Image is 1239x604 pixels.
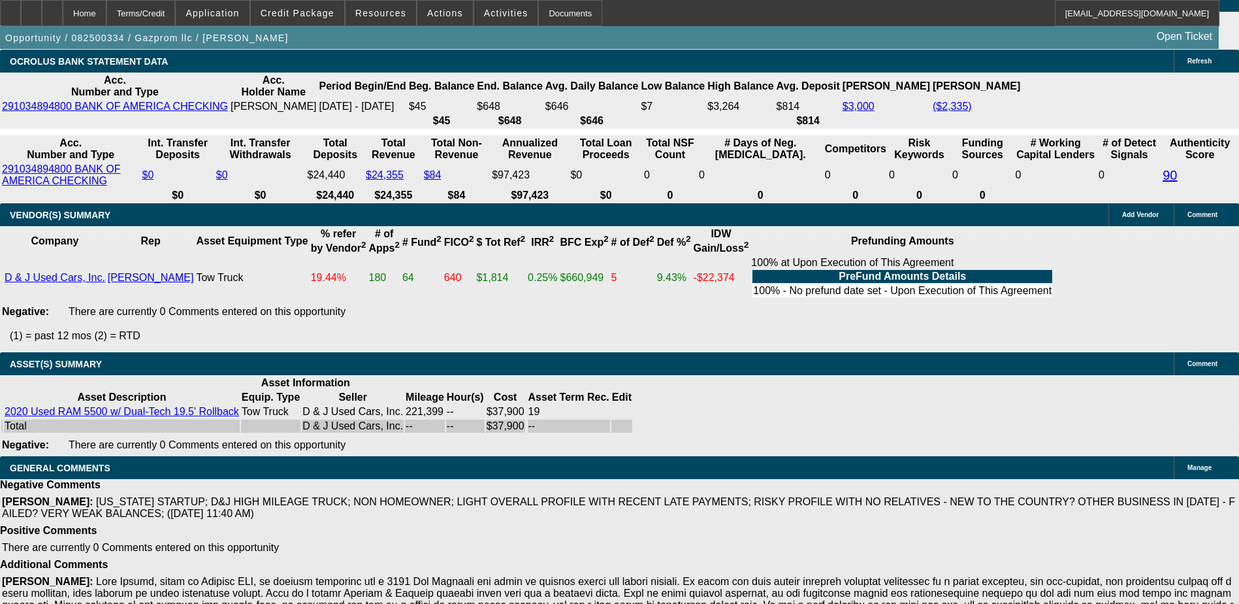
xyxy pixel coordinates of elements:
[5,406,239,417] a: 2020 Used RAM 5500 w/ Dual-Tech 19.5' Rollback
[776,100,841,113] td: $814
[302,420,404,433] td: D & J Used Cars, Inc.
[1163,168,1177,182] a: 90
[570,163,642,188] td: $0
[423,189,491,202] th: $84
[707,100,774,113] td: $3,264
[355,8,406,18] span: Resources
[423,137,491,161] th: Total Non-Revenue
[10,56,168,67] span: OCROLUS BANK STATEMENT DATA
[776,74,841,99] th: Avg. Deposit
[686,234,690,244] sup: 2
[261,8,334,18] span: Credit Package
[406,392,444,403] b: Mileage
[69,306,346,317] span: There are currently 0 Comments entered on this opportunity
[338,392,367,403] b: Seller
[142,189,214,202] th: $0
[549,234,554,244] sup: 2
[1162,137,1238,161] th: Authenticity Score
[1187,464,1212,471] span: Manage
[545,100,639,113] td: $646
[1122,211,1159,218] span: Add Vendor
[476,100,543,113] td: $648
[649,234,654,244] sup: 2
[611,391,632,404] th: Edit
[521,234,525,244] sup: 2
[824,189,887,202] th: 0
[241,405,300,418] td: Tow Truck
[492,169,568,181] div: $97,423
[1098,163,1161,188] td: 0
[395,240,400,250] sup: 2
[307,137,364,161] th: Total Deposits
[698,163,823,188] td: 0
[2,576,93,587] b: [PERSON_NAME]:
[851,235,954,246] b: Prefunding Amounts
[2,101,228,112] a: 291034894800 BANK OF AMERICA CHECKING
[196,235,308,246] b: Asset Equipment Type
[310,256,367,299] td: 19.44%
[2,306,49,317] b: Negative:
[307,189,364,202] th: $24,440
[365,189,422,202] th: $24,355
[643,163,697,188] td: 0
[744,240,748,250] sup: 2
[176,1,249,25] button: Application
[933,101,972,112] a: ($2,335)
[405,405,445,418] td: 221,399
[776,114,841,127] th: $814
[1187,211,1217,218] span: Comment
[611,256,655,299] td: 5
[216,137,306,161] th: Int. Transfer Withdrawals
[707,74,774,99] th: High Balance
[302,405,404,418] td: D & J Used Cars, Inc.
[311,228,366,254] b: % refer by Vendor
[446,405,485,418] td: --
[10,359,102,369] span: ASSET(S) SUMMARY
[447,392,484,403] b: Hour(s)
[361,240,366,250] sup: 2
[185,8,239,18] span: Application
[560,237,608,248] b: BFC Exp
[698,189,823,202] th: 0
[10,330,1239,342] p: (1) = past 12 mos (2) = RTD
[888,189,950,202] th: 0
[436,234,441,244] sup: 2
[366,169,404,180] a: $24,355
[603,234,608,244] sup: 2
[446,420,485,433] td: --
[424,169,442,180] a: $84
[2,496,1235,519] span: [US_STATE] STARTUP; D&J HIGH MILEAGE TRUCK; NON HOMEOWNER; LIGHT OVERALL PROFILE WITH RECENT LATE...
[952,163,1013,188] td: 0
[528,405,610,418] td: 19
[31,235,78,246] b: Company
[570,189,642,202] th: $0
[559,256,609,299] td: $660,949
[230,100,317,113] td: [PERSON_NAME]
[531,237,554,248] b: IRR
[69,439,346,450] span: There are currently 0 Comments entered on this opportunity
[5,272,105,283] a: D & J Used Cars, Inc.
[2,439,49,450] b: Negative:
[545,74,639,99] th: Avg. Daily Balance
[408,114,475,127] th: $45
[484,8,528,18] span: Activities
[656,256,692,299] td: 9.43%
[752,284,1052,297] td: 100% - No prefund date set - Upon Execution of This Agreement
[408,100,475,113] td: $45
[408,74,475,99] th: Beg. Balance
[528,391,610,404] th: Asset Term Recommendation
[241,391,300,404] th: Equip. Type
[1015,169,1021,180] span: 0
[475,256,526,299] td: $1,814
[476,237,525,248] b: $ Tot Ref
[427,8,463,18] span: Actions
[640,100,705,113] td: $7
[142,169,154,180] a: $0
[1151,25,1217,48] a: Open Ticket
[142,137,214,161] th: Int. Transfer Deposits
[657,237,691,248] b: Def %
[570,137,642,161] th: Total Loan Proceeds
[888,163,950,188] td: 0
[469,234,474,244] sup: 2
[545,114,639,127] th: $646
